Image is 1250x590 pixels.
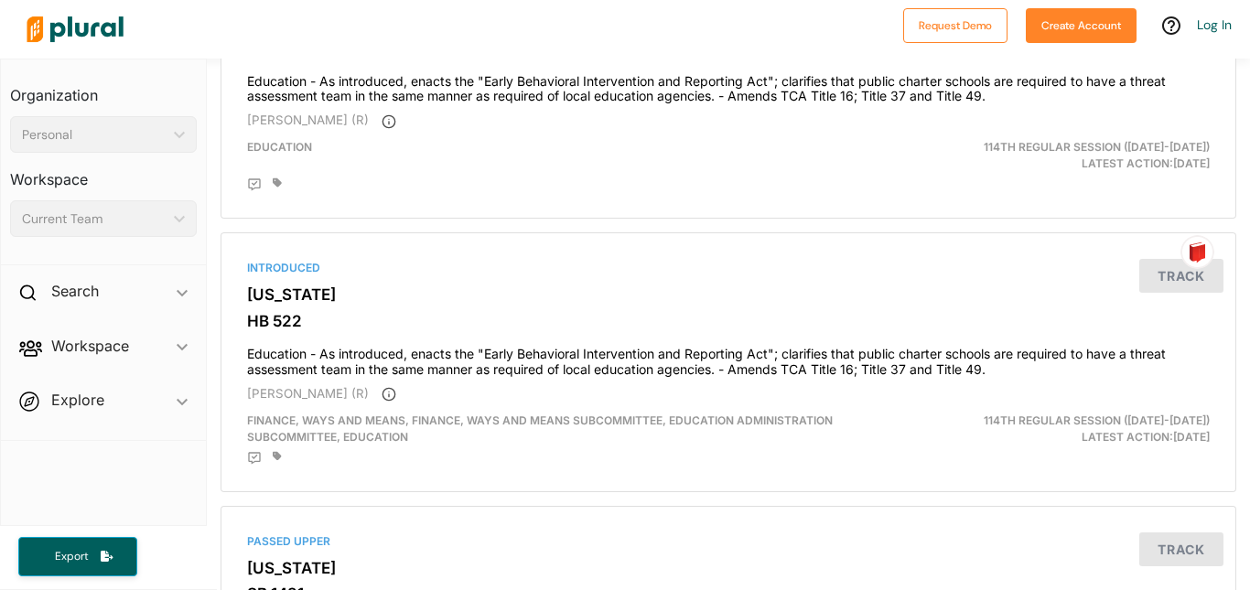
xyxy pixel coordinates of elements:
[1026,8,1137,43] button: Create Account
[247,65,1210,105] h4: Education - As introduced, enacts the "Early Behavioral Intervention and Reporting Act"; clarifie...
[247,413,833,444] span: Finance, Ways and Means, Finance, Ways and Means Subcommittee, Education Administration Subcommit...
[42,549,101,564] span: Export
[984,140,1210,154] span: 114th Regular Session ([DATE]-[DATE])
[247,260,1210,276] div: Introduced
[1026,15,1137,34] a: Create Account
[10,69,197,109] h3: Organization
[247,559,1210,577] h3: [US_STATE]
[1139,532,1223,566] button: Track
[247,338,1210,378] h4: Education - As introduced, enacts the "Early Behavioral Intervention and Reporting Act"; clarifie...
[247,177,262,192] div: Add Position Statement
[247,533,1210,550] div: Passed Upper
[10,153,197,193] h3: Workspace
[1139,259,1223,293] button: Track
[51,281,99,301] h2: Search
[247,285,1210,304] h3: [US_STATE]
[984,413,1210,427] span: 114th Regular Session ([DATE]-[DATE])
[893,139,1223,172] div: Latest Action: [DATE]
[18,537,137,576] button: Export
[273,177,282,188] div: Add tags
[247,312,1210,330] h3: HB 522
[893,413,1223,445] div: Latest Action: [DATE]
[22,125,167,145] div: Personal
[903,15,1008,34] a: Request Demo
[22,209,167,229] div: Current Team
[247,451,262,466] div: Add Position Statement
[273,451,282,462] div: Add tags
[1197,16,1232,33] a: Log In
[903,8,1008,43] button: Request Demo
[247,140,312,154] span: Education
[247,113,369,127] span: [PERSON_NAME] (R)
[247,386,369,401] span: [PERSON_NAME] (R)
